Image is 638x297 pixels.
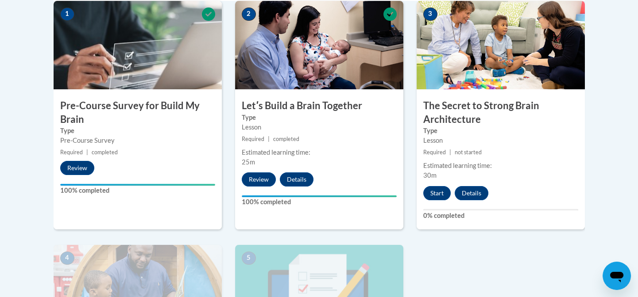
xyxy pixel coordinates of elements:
div: Your progress [242,195,397,197]
img: Course Image [54,1,222,89]
button: Review [60,161,94,175]
label: 100% completed [60,186,215,195]
label: 0% completed [423,211,578,221]
button: Details [280,172,313,187]
span: | [268,136,270,142]
h3: Pre-Course Survey for Build My Brain [54,99,222,126]
span: 2 [242,8,256,21]
label: 100% completed [242,197,397,207]
h3: The Secret to Strong Brain Architecture [417,99,585,126]
span: 1 [60,8,74,21]
span: completed [92,149,118,156]
span: | [449,149,451,156]
label: Type [242,113,397,122]
iframe: Button to launch messaging window [603,262,631,290]
button: Details [455,186,488,200]
span: not started [455,149,482,156]
h3: Letʹs Build a Brain Together [235,99,403,113]
div: Estimated learning time: [242,148,397,157]
div: Your progress [60,184,215,186]
span: 30m [423,171,437,179]
span: Required [242,136,264,142]
img: Course Image [417,1,585,89]
span: | [86,149,88,156]
label: Type [60,126,215,136]
span: 4 [60,251,74,265]
div: Lesson [242,122,397,132]
div: Estimated learning time: [423,161,578,171]
span: 5 [242,251,256,265]
div: Pre-Course Survey [60,136,215,145]
span: 3 [423,8,437,21]
label: Type [423,126,578,136]
div: Lesson [423,136,578,145]
button: Start [423,186,451,200]
span: 25m [242,158,255,166]
span: Required [60,149,83,156]
span: completed [273,136,299,142]
button: Review [242,172,276,187]
img: Course Image [235,1,403,89]
span: Required [423,149,446,156]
